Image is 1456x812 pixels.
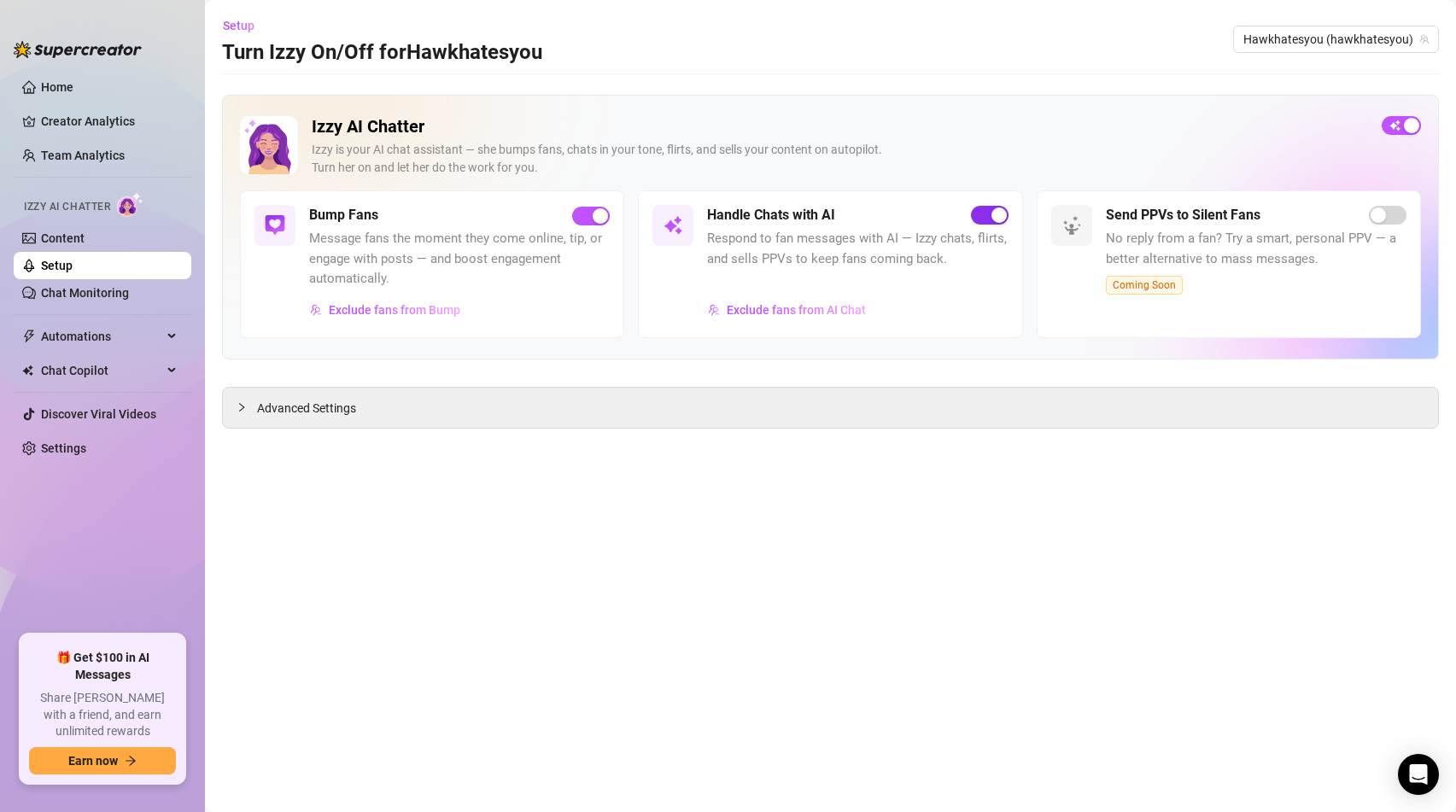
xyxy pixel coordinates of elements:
[41,323,162,350] span: Automations
[24,199,110,215] span: Izzy AI Chatter
[41,407,156,421] a: Discover Viral Videos
[22,330,36,343] span: thunderbolt
[41,441,86,455] a: Settings
[1398,754,1439,795] div: Open Intercom Messenger
[707,229,1008,269] span: Respond to fan messages with AI — Izzy chats, flirts, and sells PPVs to keep fans coming back.
[663,215,683,236] img: svg%3e
[14,41,142,58] img: logo-BBDzfeDw.svg
[312,116,1368,137] h2: Izzy AI Chatter
[222,39,542,67] h3: Turn Izzy On/Off for Hawkhatesyou
[707,205,835,225] h5: Handle Chats with AI
[68,754,118,768] span: Earn now
[1106,205,1260,225] h5: Send PPVs to Silent Fans
[41,259,73,272] a: Setup
[1106,276,1183,295] span: Coming Soon
[240,116,298,174] img: Izzy AI Chatter
[309,296,461,324] button: Exclude fans from Bump
[727,303,866,317] span: Exclude fans from AI Chat
[29,690,176,740] span: Share [PERSON_NAME] with a friend, and earn unlimited rewards
[41,80,73,94] a: Home
[41,108,178,135] a: Creator Analytics
[708,304,720,316] img: svg%3e
[707,296,867,324] button: Exclude fans from AI Chat
[310,304,322,316] img: svg%3e
[222,12,268,39] button: Setup
[41,286,129,300] a: Chat Monitoring
[29,650,176,683] span: 🎁 Get $100 in AI Messages
[237,402,247,412] span: collapsed
[29,747,176,774] button: Earn nowarrow-right
[223,19,254,32] span: Setup
[117,192,143,217] img: AI Chatter
[329,303,460,317] span: Exclude fans from Bump
[125,755,137,767] span: arrow-right
[237,398,257,417] div: collapsed
[265,215,285,236] img: svg%3e
[41,357,162,384] span: Chat Copilot
[1106,229,1406,269] span: No reply from a fan? Try a smart, personal PPV — a better alternative to mass messages.
[312,141,1368,177] div: Izzy is your AI chat assistant — she bumps fans, chats in your tone, flirts, and sells your conte...
[1419,34,1430,44] span: team
[41,149,125,162] a: Team Analytics
[41,231,85,245] a: Content
[22,365,33,377] img: Chat Copilot
[1243,26,1429,52] span: Hawkhatesyou (hawkhatesyou)
[309,205,378,225] h5: Bump Fans
[309,229,610,289] span: Message fans the moment they come online, tip, or engage with posts — and boost engagement automa...
[1061,215,1082,236] img: svg%3e
[257,399,356,418] span: Advanced Settings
